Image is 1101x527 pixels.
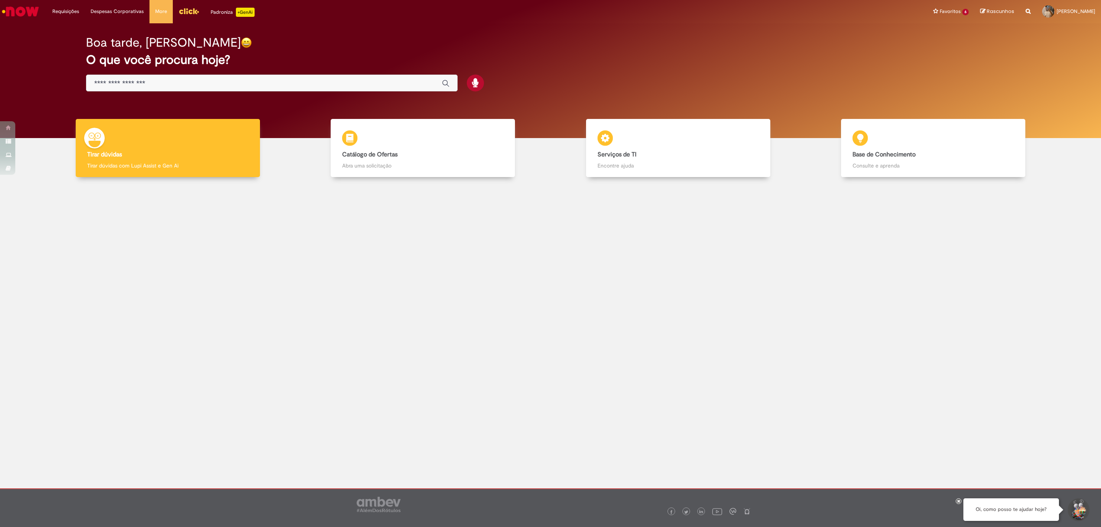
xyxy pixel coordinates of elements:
span: [PERSON_NAME] [1057,8,1095,15]
p: +GenAi [236,8,255,17]
span: Favoritos [940,8,961,15]
p: Consulte e aprenda [853,162,1014,169]
p: Encontre ajuda [598,162,759,169]
h2: O que você procura hoje? [86,53,1015,67]
img: happy-face.png [241,37,252,48]
a: Tirar dúvidas Tirar dúvidas com Lupi Assist e Gen Ai [40,119,296,177]
img: logo_footer_facebook.png [669,510,673,514]
span: More [155,8,167,15]
div: Oi, como posso te ajudar hoje? [963,498,1059,521]
img: logo_footer_linkedin.png [699,510,703,514]
p: Abra uma solicitação [342,162,503,169]
p: Tirar dúvidas com Lupi Assist e Gen Ai [87,162,248,169]
span: Rascunhos [987,8,1014,15]
b: Serviços de TI [598,151,637,158]
img: logo_footer_twitter.png [684,510,688,514]
button: Iniciar Conversa de Suporte [1067,498,1090,521]
img: ServiceNow [1,4,40,19]
a: Base de Conhecimento Consulte e aprenda [806,119,1061,177]
img: logo_footer_ambev_rotulo_gray.png [357,497,401,512]
b: Base de Conhecimento [853,151,916,158]
b: Catálogo de Ofertas [342,151,398,158]
a: Rascunhos [980,8,1014,15]
a: Catálogo de Ofertas Abra uma solicitação [296,119,551,177]
img: logo_footer_workplace.png [729,508,736,515]
span: 6 [962,9,969,15]
h2: Boa tarde, [PERSON_NAME] [86,36,241,49]
img: click_logo_yellow_360x200.png [179,5,199,17]
div: Padroniza [211,8,255,17]
span: Requisições [52,8,79,15]
span: Despesas Corporativas [91,8,144,15]
b: Tirar dúvidas [87,151,122,158]
img: logo_footer_youtube.png [712,506,722,516]
a: Serviços de TI Encontre ajuda [550,119,806,177]
img: logo_footer_naosei.png [744,508,750,515]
